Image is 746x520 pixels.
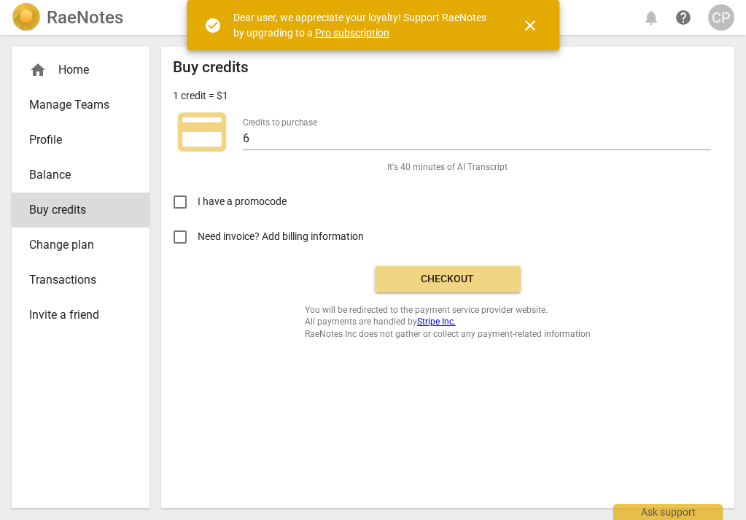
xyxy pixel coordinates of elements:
button: CP [708,4,734,31]
button: Close [513,8,548,43]
div: Dear user, we appreciate your loyalty! Support RaeNotes by upgrading to a [233,10,496,40]
span: check_circle [204,17,222,34]
div: Home [12,53,149,88]
span: Change plan [29,236,120,254]
a: Change plan [12,228,149,263]
span: Transactions [29,271,120,289]
span: help [675,9,692,26]
span: Manage Teams [29,96,120,114]
label: Credits to purchase [243,118,317,127]
span: I have a promocode [198,194,287,209]
span: Invite a friend [29,306,120,324]
h2: RaeNotes [47,7,123,28]
span: close [521,17,539,34]
a: LogoRaeNotes [12,3,123,32]
p: 1 credit = $1 [173,88,228,104]
div: Home [29,61,120,79]
span: home [29,61,47,79]
div: Ask support [613,504,723,520]
a: Transactions [12,263,149,298]
a: Help [670,4,696,31]
span: You will be redirected to the payment service provider website. All payments are handled by RaeNo... [305,304,591,341]
a: Balance [12,158,149,193]
span: Buy credits [29,201,120,219]
span: It's 40 minutes of AI Transcript [387,161,508,174]
h2: Buy credits [173,58,249,77]
a: Buy credits [12,193,149,228]
span: credit_card [173,103,231,161]
span: Balance [29,166,120,184]
span: Need invoice? Add billing information [198,229,366,244]
a: Invite a friend [12,298,149,333]
span: Checkout [386,272,509,287]
span: Profile [29,131,120,149]
a: Manage Teams [12,88,149,123]
a: Profile [12,123,149,158]
a: Stripe Inc. [417,317,456,327]
button: Checkout [375,266,521,292]
img: Logo [12,3,41,32]
a: Pro subscription [315,27,389,39]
